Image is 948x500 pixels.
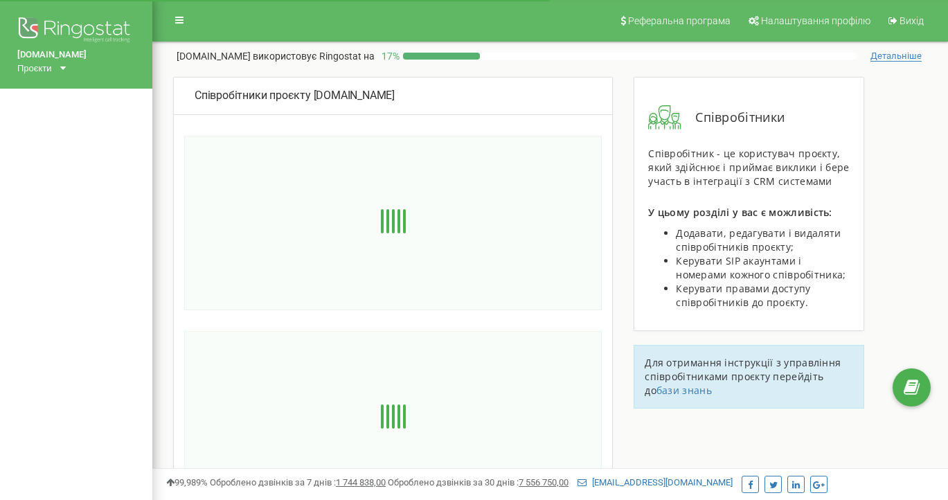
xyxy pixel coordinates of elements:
a: [EMAIL_ADDRESS][DOMAIN_NAME] [578,477,733,488]
span: Оброблено дзвінків за 7 днів : [210,477,386,488]
span: використовує Ringostat на [253,51,375,62]
p: [DOMAIN_NAME] [177,49,375,63]
span: Оброблено дзвінків за 30 днів : [388,477,569,488]
a: бази знань [656,384,712,397]
img: Ringostat logo [17,14,135,48]
span: Керувати SIP акаунтами і номерами кожного співробітника; [676,254,846,281]
u: 7 556 750,00 [519,477,569,488]
u: 1 744 838,00 [336,477,386,488]
div: Проєкти [17,62,52,75]
span: Реферальна програма [628,15,731,26]
p: 17 % [375,49,403,63]
span: Налаштування профілю [761,15,870,26]
span: Керувати правами доступу співробітників до проєкту. [676,282,810,309]
span: Співробітники проєкту [195,89,311,102]
span: Додавати, редагувати і видаляти співробітників проєкту; [676,226,841,253]
span: Вихід [900,15,924,26]
span: Співробітники [681,109,785,127]
span: 99,989% [166,477,208,488]
span: Співробітник - це користувач проєкту, який здійснює і приймає виклики і бере участь в інтеграції ... [648,147,849,188]
span: У цьому розділі у вас є можливість: [648,206,832,219]
span: Детальніше [870,51,922,62]
a: [DOMAIN_NAME] [17,48,135,62]
span: Для отримання інструкції з управління співробітниками проєкту перейдіть до [645,356,841,397]
div: [DOMAIN_NAME] [195,88,591,104]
